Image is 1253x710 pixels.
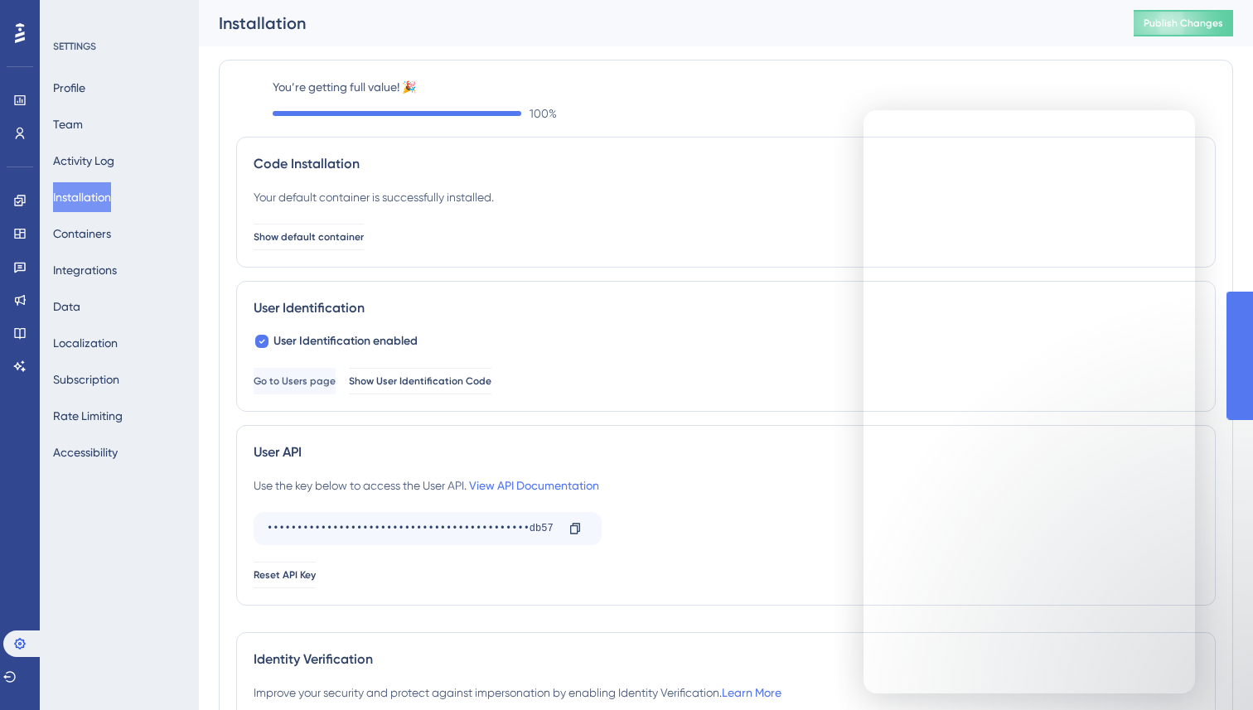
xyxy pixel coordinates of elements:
[273,331,418,351] span: User Identification enabled
[53,182,111,212] button: Installation
[254,562,316,588] button: Reset API Key
[530,104,557,123] span: 100 %
[53,109,83,139] button: Team
[273,77,1216,97] label: You’re getting full value! 🎉
[254,154,1198,174] div: Code Installation
[53,292,80,321] button: Data
[349,368,491,394] button: Show User Identification Code
[53,437,118,467] button: Accessibility
[254,374,336,388] span: Go to Users page
[53,328,118,358] button: Localization
[1134,10,1233,36] button: Publish Changes
[53,219,111,249] button: Containers
[1144,17,1223,30] span: Publish Changes
[254,187,494,207] div: Your default container is successfully installed.
[254,568,316,582] span: Reset API Key
[469,479,599,492] a: View API Documentation
[53,401,123,431] button: Rate Limiting
[219,12,1092,35] div: Installation
[267,515,555,542] div: ••••••••••••••••••••••••••••••••••••••••••••db57
[53,40,187,53] div: SETTINGS
[254,368,336,394] button: Go to Users page
[254,298,1198,318] div: User Identification
[254,683,781,703] div: Improve your security and protect against impersonation by enabling Identity Verification.
[1183,645,1233,694] iframe: UserGuiding AI Assistant Launcher
[722,686,781,699] a: Learn More
[254,224,364,250] button: Show default container
[864,110,1195,693] iframe: Intercom live chat
[254,230,364,244] span: Show default container
[53,73,85,103] button: Profile
[254,476,599,495] div: Use the key below to access the User API.
[254,442,1198,462] div: User API
[53,146,114,176] button: Activity Log
[53,365,119,394] button: Subscription
[349,374,491,388] span: Show User Identification Code
[53,255,117,285] button: Integrations
[254,650,1198,669] div: Identity Verification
